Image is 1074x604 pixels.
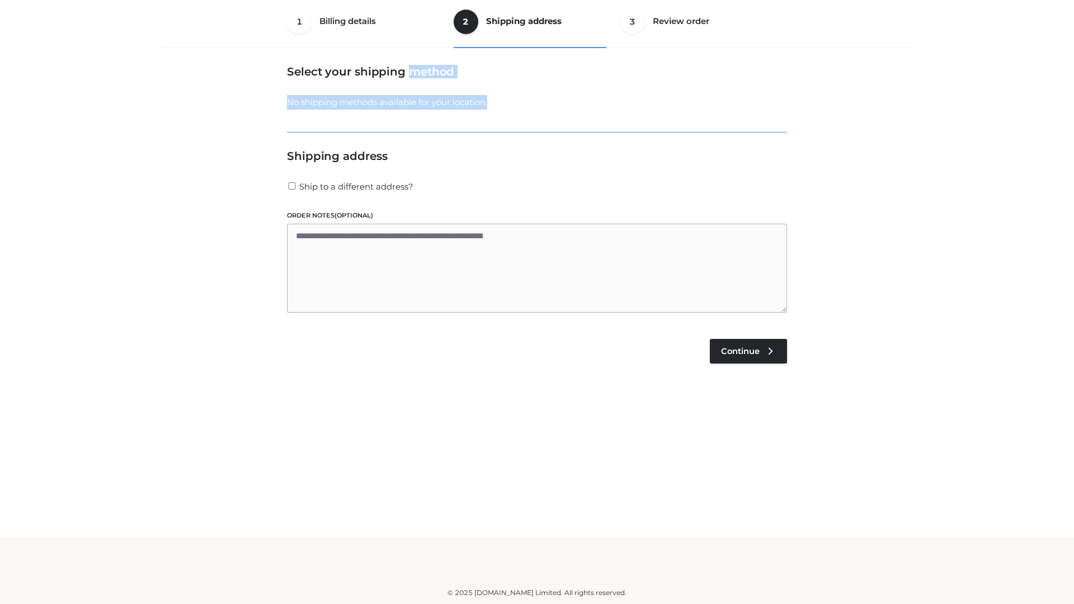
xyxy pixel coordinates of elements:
a: Continue [710,339,787,364]
span: Ship to a different address? [299,181,413,192]
span: (optional) [335,211,373,219]
input: Ship to a different address? [287,182,297,190]
span: Continue [721,346,760,356]
h3: Select your shipping method [287,65,787,78]
h3: Shipping address [287,149,787,163]
div: © 2025 [DOMAIN_NAME] Limited. All rights reserved. [166,587,908,598]
p: No shipping methods available for your location. [287,95,787,110]
label: Order notes [287,210,787,221]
